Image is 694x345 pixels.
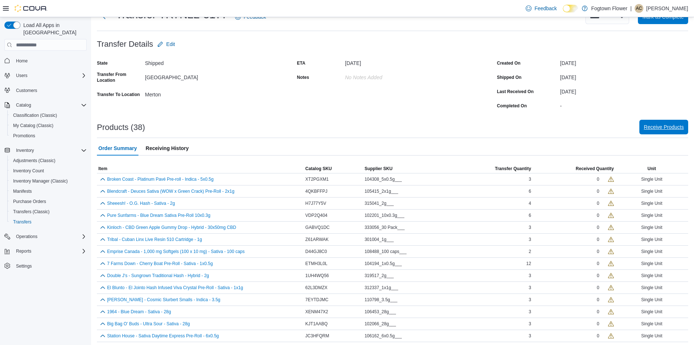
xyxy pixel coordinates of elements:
[145,57,243,66] div: Shipped
[7,166,90,176] button: Inventory Count
[615,259,688,268] div: Single Unit
[107,237,202,242] button: Tribal - Cuban Linx Live Resin 510 Cartridge - 1g
[365,166,393,172] span: Supplier SKU
[597,333,599,339] div: 0
[13,247,34,256] button: Reports
[16,102,31,108] span: Catalog
[16,58,28,64] span: Home
[13,57,31,65] a: Home
[107,213,210,218] button: Pure Sunfarms - Blue Dream Sativa Pre-Roll 10x0.3g
[297,60,305,66] label: ETA
[107,285,243,290] button: El Blunto - El Jointo Hash Infused Viva Crystal Pre-Roll - Sativa - 1x1g
[10,218,34,226] a: Transfers
[597,309,599,315] div: 0
[1,100,90,110] button: Catalog
[13,86,87,95] span: Customers
[13,71,30,80] button: Users
[13,219,31,225] span: Transfers
[597,297,599,303] div: 0
[10,218,87,226] span: Transfers
[10,111,60,120] a: Classification (Classic)
[497,89,534,95] label: Last Received On
[615,211,688,220] div: Single Unit
[7,217,90,227] button: Transfers
[529,321,531,327] span: 3
[13,247,87,256] span: Reports
[639,120,688,134] button: Receive Products
[10,131,38,140] a: Promotions
[107,309,171,314] button: 1964 - Blue Dream - Sativa - 28g
[635,4,643,13] div: Alister Crichton
[529,237,531,242] span: 3
[597,212,599,218] div: 0
[597,225,599,230] div: 0
[365,212,404,218] span: 102201_10x0.3g___
[495,166,531,172] span: Transfer Quantity
[615,247,688,256] div: Single Unit
[529,249,531,254] span: 2
[7,186,90,196] button: Manifests
[10,187,87,196] span: Manifests
[145,72,243,80] div: [GEOGRAPHIC_DATA]
[154,37,178,51] button: Edit
[576,166,614,172] span: Received Quantity
[1,231,90,242] button: Operations
[365,176,402,182] span: 104308_5x0.5g___
[107,273,209,278] button: Double J's - Sungrown Traditional Hash - Hybrid - 2g
[305,273,329,279] span: 1UH4WQ56
[523,1,560,16] a: Feedback
[365,321,396,327] span: 102066_28g___
[305,261,328,267] span: ETMH3L0L
[107,249,245,254] button: Emprise Canada - 1,000 mg Softgels (100 x 10 mg) - Sativa - 100 caps
[305,321,328,327] span: KJT1AABQ
[10,121,87,130] span: My Catalog (Classic)
[630,4,632,13] p: |
[615,175,688,184] div: Single Unit
[529,309,531,315] span: 3
[497,103,527,109] label: Completed On
[7,131,90,141] button: Promotions
[533,164,615,173] button: Received Quantity
[363,164,454,173] button: Supplier SKU
[365,333,402,339] span: 106162_6x0.5g___
[13,56,87,65] span: Home
[107,321,190,326] button: Big Bag O' Buds - Ultra Sour - Sativa - 28g
[7,156,90,166] button: Adjustments (Classic)
[10,207,52,216] a: Transfers (Classic)
[13,146,37,155] button: Inventory
[305,309,328,315] span: XENM47X2
[97,164,304,173] button: Item
[13,101,34,110] button: Catalog
[305,176,329,182] span: XT2PGXM1
[305,237,329,242] span: Z61ARWAK
[365,297,397,303] span: 110798_3.5g___
[16,248,31,254] span: Reports
[597,176,599,182] div: 0
[365,261,402,267] span: 104194_1x0.5g___
[107,189,234,194] button: Blendcraft - Deuces Sativa (WOW x Green Crack) Pre-Roll - 2x1g
[526,261,531,267] span: 12
[10,131,87,140] span: Promotions
[305,225,330,230] span: GABVQ1DC
[98,141,137,156] span: Order Summary
[166,41,175,48] span: Edit
[13,232,87,241] span: Operations
[13,178,68,184] span: Inventory Manager (Classic)
[97,72,142,83] label: Transfer From Location
[365,225,405,230] span: 333056_30 Pack___
[529,333,531,339] span: 3
[10,166,47,175] a: Inventory Count
[1,55,90,66] button: Home
[16,73,27,78] span: Users
[16,147,34,153] span: Inventory
[13,262,35,271] a: Settings
[529,176,531,182] span: 3
[365,200,394,206] span: 315041_2g___
[98,166,107,172] span: Item
[15,5,47,12] img: Cova
[305,212,328,218] span: VDP2Q404
[305,249,327,254] span: D44GJ8C0
[563,5,578,12] input: Dark Mode
[497,60,521,66] label: Created On
[615,295,688,304] div: Single Unit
